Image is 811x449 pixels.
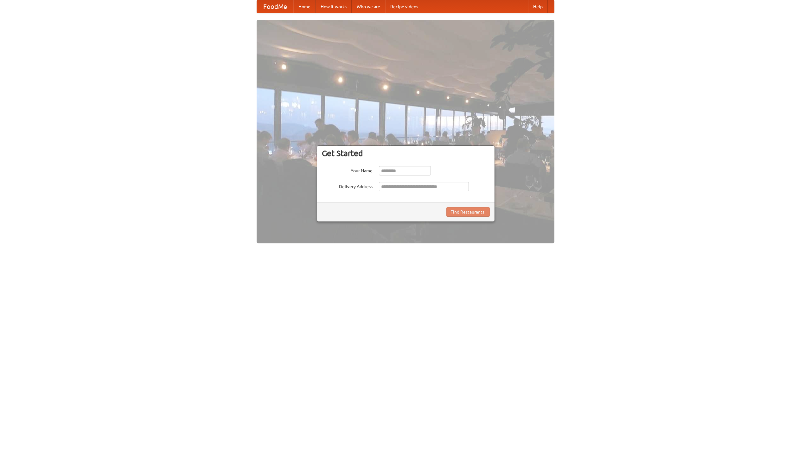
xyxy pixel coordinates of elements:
a: Home [293,0,316,13]
label: Your Name [322,166,373,174]
a: Recipe videos [385,0,423,13]
a: Who we are [352,0,385,13]
a: Help [528,0,548,13]
a: FoodMe [257,0,293,13]
button: Find Restaurants! [446,207,490,217]
a: How it works [316,0,352,13]
label: Delivery Address [322,182,373,190]
h3: Get Started [322,149,490,158]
